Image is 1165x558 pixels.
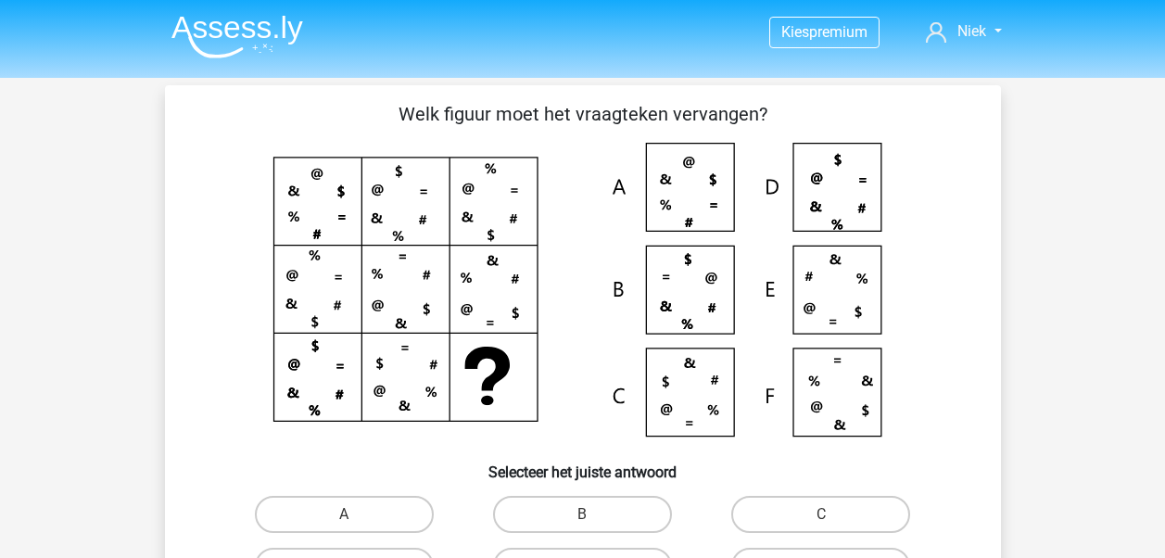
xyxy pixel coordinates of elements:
span: Niek [957,22,986,40]
a: Niek [918,20,1008,43]
h6: Selecteer het juiste antwoord [195,449,971,481]
p: Welk figuur moet het vraagteken vervangen? [195,100,971,128]
span: premium [809,23,867,41]
label: B [493,496,672,533]
a: Kiespremium [770,19,879,44]
img: Assessly [171,15,303,58]
span: Kies [781,23,809,41]
label: A [255,496,434,533]
label: C [731,496,910,533]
